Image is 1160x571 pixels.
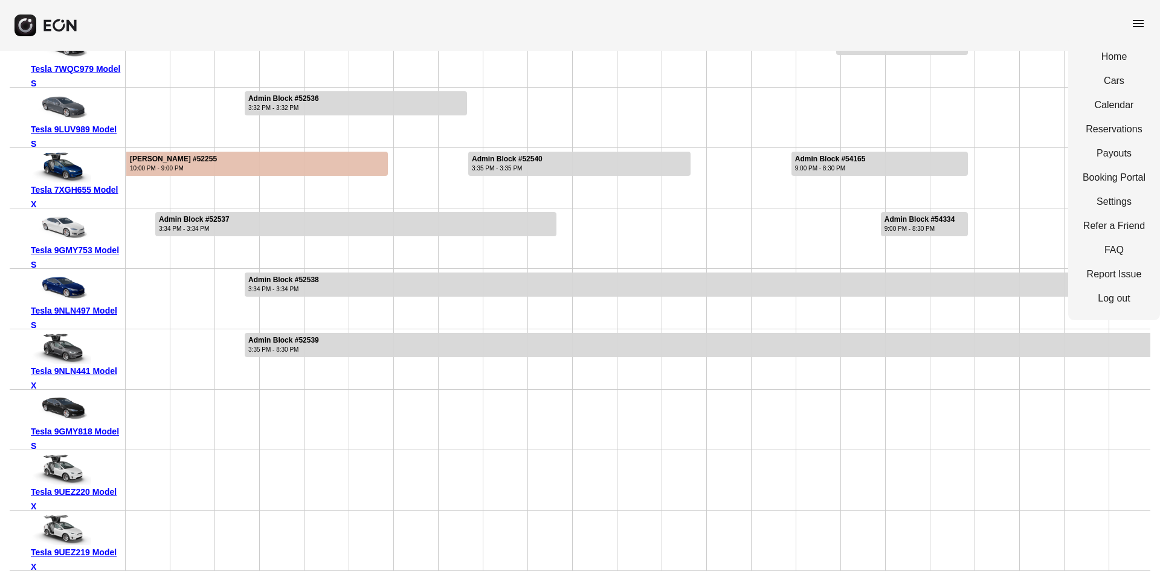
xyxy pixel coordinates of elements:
a: Cars [1083,74,1145,88]
div: Admin Block #52537 [159,215,230,224]
div: Tesla 9LUV989 Model S [31,122,121,151]
div: 3:35 PM - 3:35 PM [472,164,543,173]
div: 10:00 PM - 9:00 PM [130,164,217,173]
div: Rented for 2 days by Admin Block Current status is rental [880,208,968,236]
div: Rented for 9 days by Admin Block Current status is rental [155,208,557,236]
div: Tesla 7XGH655 Model X [31,182,121,211]
a: Reservations [1083,122,1145,137]
a: Refer a Friend [1083,219,1145,233]
div: 9:00 PM - 8:30 PM [795,164,866,173]
div: 3:32 PM - 3:32 PM [248,103,319,112]
img: car [31,515,91,545]
img: car [31,92,91,122]
div: 3:34 PM - 3:34 PM [159,224,230,233]
div: Rented for 6 days by Jamilah Mcdowell Current status is late [126,148,388,176]
div: Rented for 5 days by Admin Block Current status is rental [244,88,468,115]
div: Rented for 5 days by Admin Block Current status is rental [468,148,691,176]
a: FAQ [1083,243,1145,257]
a: Booking Portal [1083,170,1145,185]
img: car [31,334,91,364]
div: [PERSON_NAME] #52255 [130,155,217,164]
img: car [31,273,91,303]
a: Payouts [1083,146,1145,161]
div: Admin Block #52538 [248,276,319,285]
a: Calendar [1083,98,1145,112]
div: 3:35 PM - 8:30 PM [248,345,319,354]
div: Admin Block #52540 [472,155,543,164]
div: 9:00 PM - 8:30 PM [884,224,955,233]
div: Tesla 7WQC979 Model S [31,62,121,91]
div: Rented for 4 days by Admin Block Current status is rental [791,148,968,176]
div: Admin Block #54165 [795,155,866,164]
img: car [31,213,91,243]
div: 3:34 PM - 3:34 PM [248,285,319,294]
a: Home [1083,50,1145,64]
span: menu [1131,16,1145,31]
img: car [31,152,91,182]
div: Admin Block #52536 [248,94,319,103]
div: Tesla 9UEZ220 Model X [31,485,121,514]
a: Report Issue [1083,267,1145,282]
div: Admin Block #52539 [248,336,319,345]
div: Tesla 9NLN497 Model S [31,303,121,332]
div: Tesla 9GMY753 Model S [31,243,121,272]
img: car [31,394,91,424]
a: Settings [1083,195,1145,209]
div: Tesla 9NLN441 Model X [31,364,121,393]
img: car [31,454,91,485]
div: Tesla 9GMY818 Model S [31,424,121,453]
a: Log out [1083,291,1145,306]
div: Admin Block #54334 [884,215,955,224]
